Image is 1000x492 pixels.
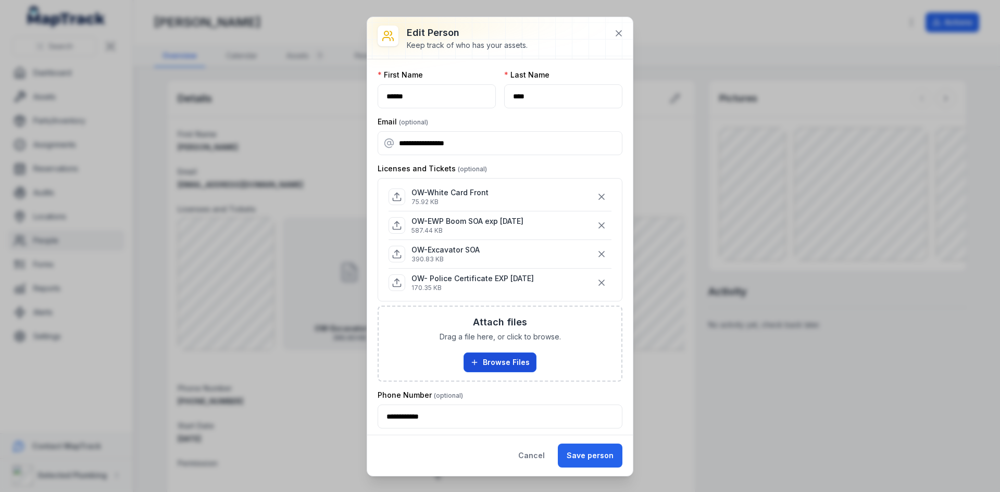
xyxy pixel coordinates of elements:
[411,226,523,235] p: 587.44 KB
[378,70,423,80] label: First Name
[407,40,528,51] div: Keep track of who has your assets.
[407,26,528,40] h3: Edit person
[378,117,428,127] label: Email
[411,273,534,284] p: OW- Police Certificate EXP [DATE]
[411,284,534,292] p: 170.35 KB
[440,332,561,342] span: Drag a file here, or click to browse.
[411,187,489,198] p: OW-White Card Front
[411,198,489,206] p: 75.92 KB
[473,315,527,330] h3: Attach files
[411,255,480,263] p: 390.83 KB
[378,163,487,174] label: Licenses and Tickets
[411,216,523,226] p: OW-EWP Boom SOA exp [DATE]
[378,390,463,400] label: Phone Number
[509,444,554,468] button: Cancel
[464,352,536,372] button: Browse Files
[411,245,480,255] p: OW-Excavator SOA
[504,70,549,80] label: Last Name
[558,444,622,468] button: Save person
